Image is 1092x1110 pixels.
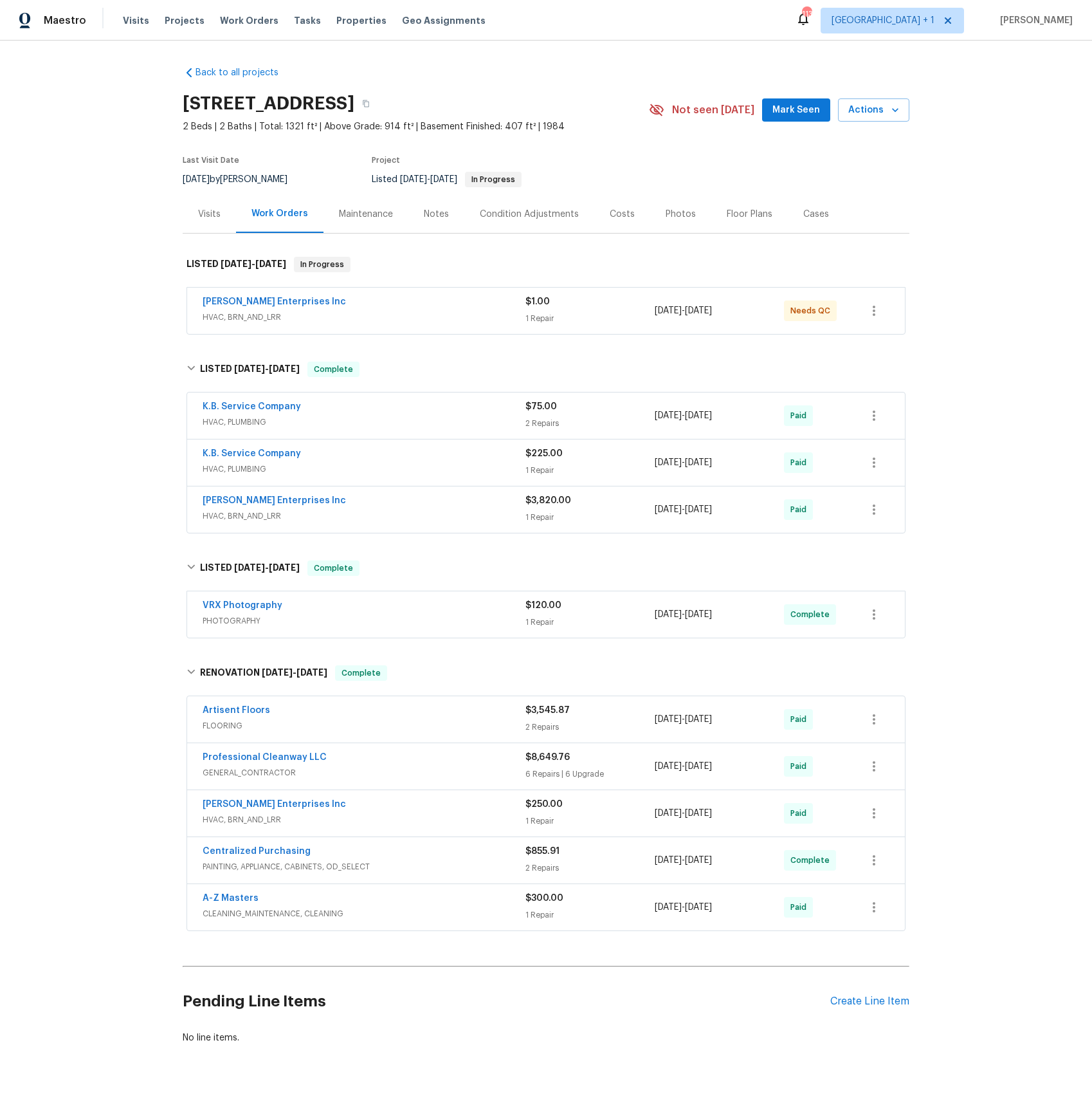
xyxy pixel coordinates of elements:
span: [DATE] [685,809,712,818]
span: [DATE] [685,715,712,724]
span: - [655,854,712,867]
span: - [234,364,300,373]
span: [DATE] [430,175,457,184]
div: 2 Repairs [525,862,655,874]
span: $1.00 [525,297,550,306]
span: [GEOGRAPHIC_DATA] + 1 [832,14,934,27]
span: - [655,608,712,621]
span: [DATE] [685,458,712,467]
span: PHOTOGRAPHY [203,615,525,627]
span: GENERAL_CONTRACTOR [203,766,525,779]
span: PAINTING, APPLIANCE, CABINETS, OD_SELECT [203,860,525,873]
a: K.B. Service Company [203,402,301,411]
span: Work Orders [220,14,278,27]
span: $250.00 [525,800,563,809]
div: No line items. [183,1031,909,1044]
div: Visits [198,208,221,221]
span: Tasks [294,16,321,25]
span: [PERSON_NAME] [995,14,1073,27]
span: Project [372,156,400,164]
span: - [221,259,286,268]
span: $3,545.87 [525,706,570,715]
span: $300.00 [525,894,563,903]
span: - [655,409,712,422]
div: 2 Repairs [525,721,655,734]
h2: Pending Line Items [183,972,830,1031]
h6: RENOVATION [200,665,327,681]
span: [DATE] [269,364,300,373]
div: 1 Repair [525,815,655,828]
span: $75.00 [525,402,557,411]
span: Not seen [DATE] [672,104,754,116]
span: Complete [790,608,835,621]
div: Notes [424,208,449,221]
div: 113 [802,8,811,21]
span: [DATE] [655,306,682,315]
span: Visits [123,14,149,27]
span: $225.00 [525,449,563,458]
h6: LISTED [200,560,300,576]
div: by [PERSON_NAME] [183,172,303,187]
span: Complete [336,667,386,680]
div: 6 Repairs | 6 Upgrade [525,768,655,781]
span: [DATE] [655,856,682,865]
div: RENOVATION [DATE]-[DATE]Complete [183,652,909,694]
a: Centralized Purchasing [203,847,311,856]
a: Professional Cleanway LLC [203,753,327,762]
div: 1 Repair [525,312,655,325]
div: Photos [666,208,696,221]
span: In Progress [466,176,520,183]
span: HVAC, BRN_AND_LRR [203,813,525,826]
span: [DATE] [685,856,712,865]
span: [DATE] [685,762,712,771]
span: [DATE] [234,364,265,373]
span: CLEANING_MAINTENANCE, CLEANING [203,907,525,920]
span: Paid [790,901,812,914]
span: $120.00 [525,601,561,610]
span: [DATE] [255,259,286,268]
span: HVAC, PLUMBING [203,416,525,429]
span: In Progress [295,258,349,271]
span: Properties [336,14,387,27]
span: Projects [165,14,205,27]
div: Condition Adjustments [480,208,579,221]
span: HVAC, BRN_AND_LRR [203,311,525,324]
button: Copy Address [354,92,378,115]
span: - [655,456,712,469]
span: [DATE] [183,175,210,184]
span: [DATE] [685,411,712,420]
h2: [STREET_ADDRESS] [183,97,354,110]
span: - [400,175,457,184]
div: LISTED [DATE]-[DATE]Complete [183,548,909,589]
div: Floor Plans [727,208,772,221]
a: VRX Photography [203,601,282,610]
span: - [655,713,712,726]
span: Paid [790,409,812,422]
h6: LISTED [187,257,286,272]
span: [DATE] [655,903,682,912]
span: Complete [309,363,358,376]
a: [PERSON_NAME] Enterprises Inc [203,297,346,306]
span: [DATE] [685,505,712,514]
span: Paid [790,503,812,516]
div: Maintenance [339,208,393,221]
span: $855.91 [525,847,560,856]
span: [DATE] [685,306,712,315]
span: Paid [790,713,812,726]
div: 2 Repairs [525,417,655,430]
a: A-Z Masters [203,894,259,903]
h6: LISTED [200,362,300,377]
span: [DATE] [655,411,682,420]
a: K.B. Service Company [203,449,301,458]
span: Mark Seen [772,102,820,118]
span: Geo Assignments [402,14,486,27]
a: Back to all projects [183,66,306,79]
div: 1 Repair [525,511,655,524]
span: HVAC, BRN_AND_LRR [203,510,525,523]
span: Complete [790,854,835,867]
div: 1 Repair [525,616,655,629]
span: - [655,503,712,516]
span: - [655,304,712,317]
div: LISTED [DATE]-[DATE]Complete [183,349,909,390]
a: [PERSON_NAME] Enterprises Inc [203,496,346,505]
